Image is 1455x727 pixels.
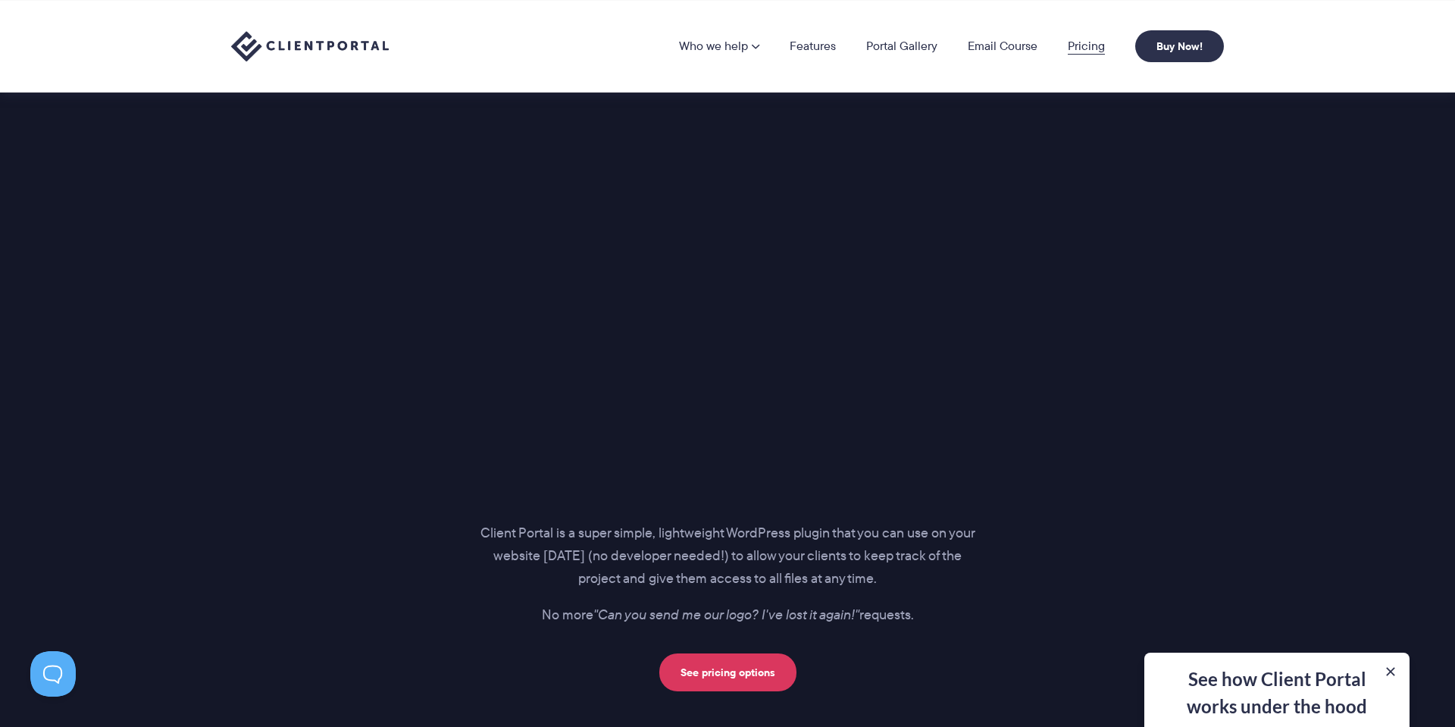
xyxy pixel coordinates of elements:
[1135,30,1224,62] a: Buy Now!
[968,40,1037,52] a: Email Course
[480,522,975,591] p: Client Portal is a super simple, lightweight WordPress plugin that you can use on your website [D...
[593,605,859,625] i: "Can you send me our logo? I've lost it again!"
[1068,40,1105,52] a: Pricing
[866,40,937,52] a: Portal Gallery
[659,653,796,691] a: See pricing options
[679,40,759,52] a: Who we help
[30,651,76,697] iframe: Toggle Customer Support
[480,604,975,627] p: No more requests.
[790,40,836,52] a: Features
